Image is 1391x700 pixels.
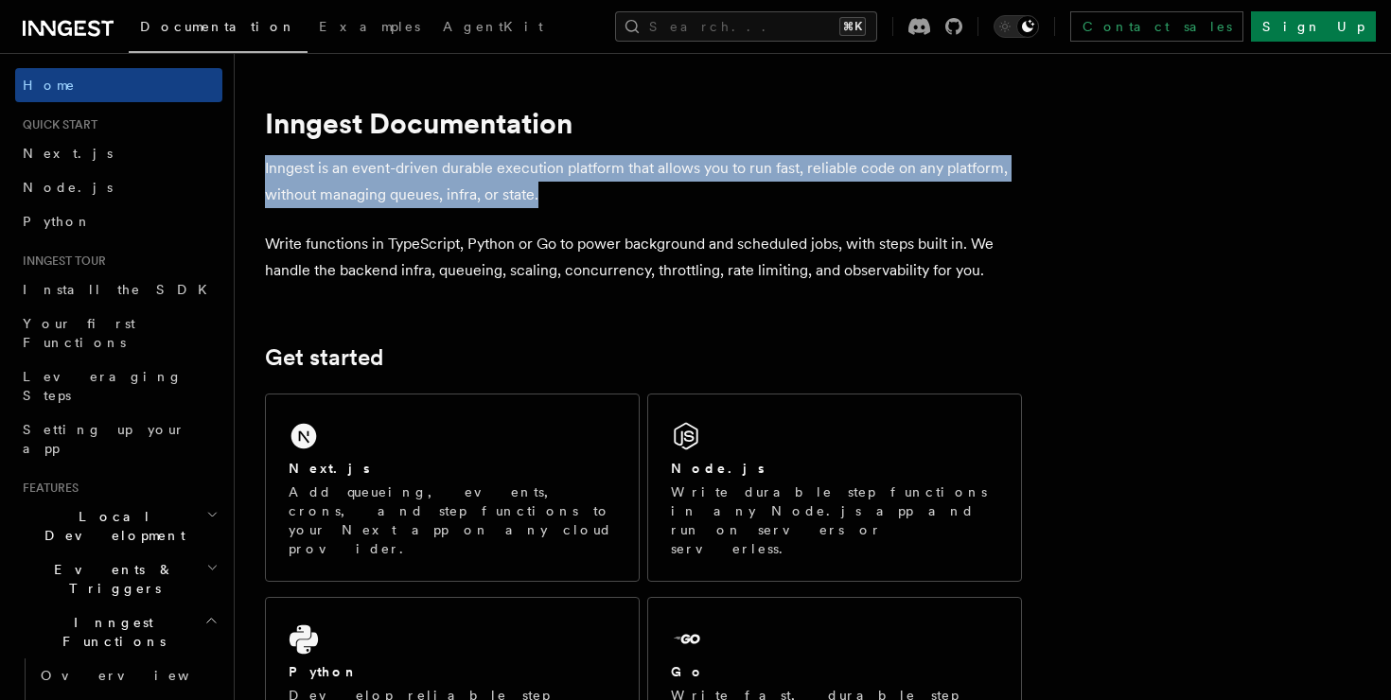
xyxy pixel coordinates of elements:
[33,658,222,692] a: Overview
[15,136,222,170] a: Next.js
[23,146,113,161] span: Next.js
[140,19,296,34] span: Documentation
[647,394,1022,582] a: Node.jsWrite durable step functions in any Node.js app and run on servers or serverless.
[431,6,555,51] a: AgentKit
[129,6,308,53] a: Documentation
[23,422,185,456] span: Setting up your app
[839,17,866,36] kbd: ⌘K
[15,272,222,306] a: Install the SDK
[15,507,206,545] span: Local Development
[15,68,222,102] a: Home
[15,254,106,269] span: Inngest tour
[15,552,222,605] button: Events & Triggers
[671,662,705,681] h2: Go
[15,412,222,465] a: Setting up your app
[671,459,765,478] h2: Node.js
[23,76,76,95] span: Home
[23,282,219,297] span: Install the SDK
[1070,11,1243,42] a: Contact sales
[15,560,206,598] span: Events & Triggers
[15,481,79,496] span: Features
[23,180,113,195] span: Node.js
[994,15,1039,38] button: Toggle dark mode
[319,19,420,34] span: Examples
[41,668,236,683] span: Overview
[15,306,222,359] a: Your first Functions
[15,605,222,658] button: Inngest Functions
[15,613,204,651] span: Inngest Functions
[1251,11,1376,42] a: Sign Up
[308,6,431,51] a: Examples
[615,11,877,42] button: Search...⌘K
[265,231,1022,284] p: Write functions in TypeScript, Python or Go to power background and scheduled jobs, with steps bu...
[23,214,92,229] span: Python
[289,662,359,681] h2: Python
[671,482,998,558] p: Write durable step functions in any Node.js app and run on servers or serverless.
[265,155,1022,208] p: Inngest is an event-driven durable execution platform that allows you to run fast, reliable code ...
[15,117,97,132] span: Quick start
[289,459,370,478] h2: Next.js
[15,170,222,204] a: Node.js
[443,19,543,34] span: AgentKit
[289,482,616,558] p: Add queueing, events, crons, and step functions to your Next app on any cloud provider.
[265,344,383,371] a: Get started
[15,359,222,412] a: Leveraging Steps
[23,316,135,350] span: Your first Functions
[265,394,640,582] a: Next.jsAdd queueing, events, crons, and step functions to your Next app on any cloud provider.
[23,369,183,403] span: Leveraging Steps
[265,106,1022,140] h1: Inngest Documentation
[15,499,222,552] button: Local Development
[15,204,222,238] a: Python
